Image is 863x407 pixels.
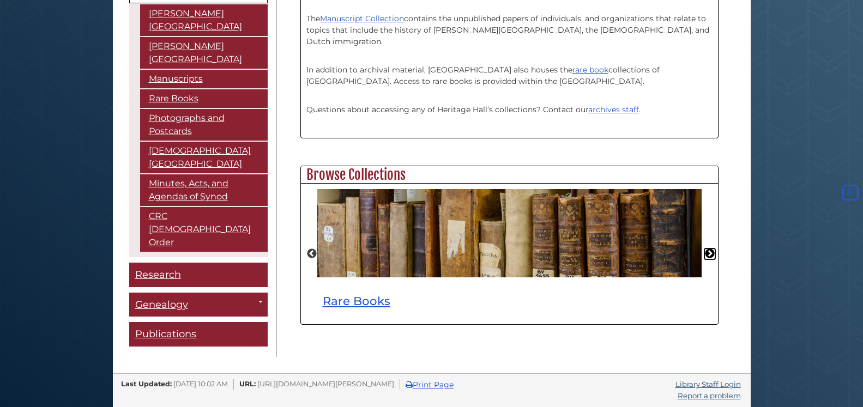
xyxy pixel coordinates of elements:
[320,14,404,23] a: Manuscript Collection
[129,263,268,287] a: Research
[840,188,860,198] a: Back to Top
[140,109,268,141] a: Photographs and Postcards
[140,142,268,173] a: [DEMOGRAPHIC_DATA][GEOGRAPHIC_DATA]
[306,2,713,47] p: The contains the unpublished papers of individuals, and organizations that relate to topics that ...
[306,53,713,87] p: In addition to archival material, [GEOGRAPHIC_DATA] also houses the collections of [GEOGRAPHIC_DA...
[173,380,228,388] span: [DATE] 10:02 AM
[121,380,172,388] span: Last Updated:
[306,248,317,259] button: Previous
[129,322,268,347] a: Publications
[588,105,639,114] a: archives staff
[301,166,718,184] h2: Browse Collections
[140,37,268,69] a: [PERSON_NAME][GEOGRAPHIC_DATA]
[140,4,268,36] a: [PERSON_NAME][GEOGRAPHIC_DATA]
[317,189,702,277] img: Hekman Library rare books
[239,380,256,388] span: URL:
[704,248,715,259] button: Next
[135,269,181,281] span: Research
[135,328,196,340] span: Publications
[675,380,741,388] a: Library Staff Login
[306,93,713,127] p: Questions about accessing any of Heritage Hall’s collections? Contact our .
[257,380,394,388] span: [URL][DOMAIN_NAME][PERSON_NAME]
[129,293,268,317] a: Genealogy
[140,174,268,206] a: Minutes, Acts, and Agendas of Synod
[406,381,413,388] i: Print Page
[140,207,268,252] a: CRC [DEMOGRAPHIC_DATA] Order
[678,391,741,400] a: Report a problem
[323,294,390,308] a: Rare Books
[135,299,188,311] span: Genealogy
[572,65,608,75] a: rare book
[406,380,454,390] a: Print Page
[140,70,268,88] a: Manuscripts
[140,89,268,108] a: Rare Books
